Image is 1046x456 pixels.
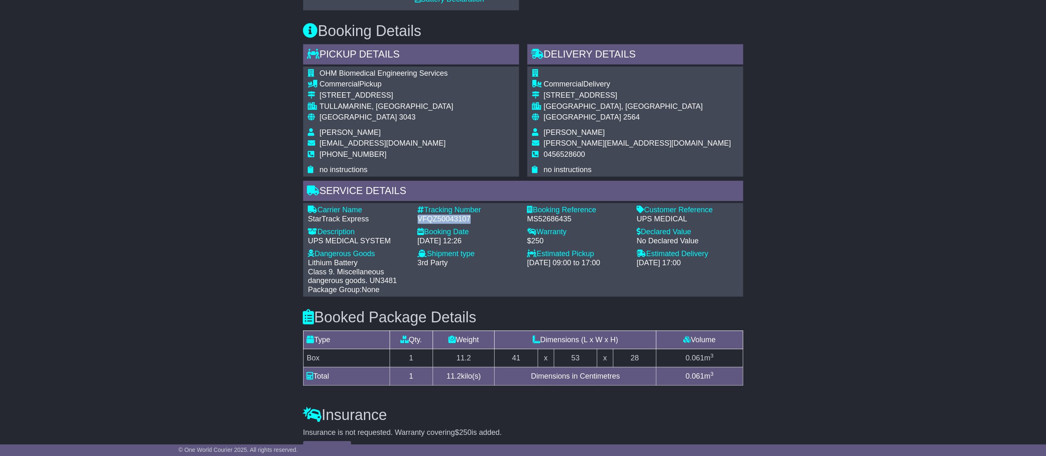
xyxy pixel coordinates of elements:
span: [GEOGRAPHIC_DATA] [320,113,397,121]
td: Box [303,349,390,367]
div: [STREET_ADDRESS] [320,91,453,100]
span: 3043 [399,113,416,121]
span: [GEOGRAPHIC_DATA] [544,113,621,121]
div: Estimated Delivery [637,250,738,259]
span: © One World Courier 2025. All rights reserved. [179,446,298,453]
div: Estimated Pickup [527,250,629,259]
div: Insurance is not requested. Warranty covering is added. [303,428,743,437]
div: UPS MEDICAL [637,215,738,224]
div: Warranty [527,228,629,237]
div: StarTrack Express [308,215,409,224]
td: 53 [554,349,597,367]
h3: Booked Package Details [303,309,743,326]
td: Qty. [390,331,433,349]
div: No Declared Value [637,237,738,246]
span: 3rd Party [418,259,448,267]
span: no instructions [544,166,592,174]
h3: Booking Details [303,23,743,39]
div: VFQZ50043107 [418,215,519,224]
div: Declared Value [637,228,738,237]
span: None [362,286,380,294]
span: 11.2 [447,372,461,380]
div: [DATE] 12:26 [418,237,519,246]
span: no instructions [320,166,368,174]
span: [PERSON_NAME] [544,128,605,137]
span: [PERSON_NAME] [320,128,381,137]
td: 11.2 [433,349,495,367]
span: 2564 [623,113,640,121]
span: [PHONE_NUMBER] [320,150,387,158]
span: 0456528600 [544,150,585,158]
button: Add Insurance [303,441,351,456]
span: 0.061 [686,372,704,380]
sup: 3 [711,371,714,377]
div: Booking Date [418,228,519,237]
div: Service Details [303,181,743,203]
td: Dimensions (L x W x H) [495,331,656,349]
span: UN3481 [370,276,397,285]
td: Weight [433,331,495,349]
div: Booking Reference [527,206,629,215]
td: 1 [390,367,433,385]
div: [DATE] 17:00 [637,259,738,268]
td: Volume [656,331,743,349]
div: UPS MEDICAL SYSTEM [308,237,409,246]
div: Delivery Details [527,44,743,67]
div: Package Group: [308,286,409,295]
td: Dimensions in Centimetres [495,367,656,385]
div: Delivery [544,80,731,89]
span: OHM Biomedical Engineering Services [320,69,448,77]
span: 0.061 [686,354,704,362]
div: Pickup Details [303,44,519,67]
div: [STREET_ADDRESS] [544,91,731,100]
div: MS52686435 [527,215,629,224]
td: 1 [390,349,433,367]
span: $250 [455,428,472,437]
h3: Insurance [303,407,743,423]
span: [PERSON_NAME][EMAIL_ADDRESS][DOMAIN_NAME] [544,139,731,147]
td: m [656,349,743,367]
div: Pickup [320,80,453,89]
td: kilo(s) [433,367,495,385]
div: [DATE] 09:00 to 17:00 [527,259,629,268]
span: Commercial [544,80,584,88]
span: [EMAIL_ADDRESS][DOMAIN_NAME] [320,139,446,147]
td: 41 [495,349,538,367]
div: Description [308,228,409,237]
div: Shipment type [418,250,519,259]
td: x [597,349,613,367]
td: x [538,349,554,367]
span: Lithium Battery [308,259,358,267]
span: Commercial [320,80,359,88]
span: Class 9. Miscellaneous dangerous goods. [308,268,384,285]
td: 28 [613,349,656,367]
div: Carrier Name [308,206,409,215]
div: $250 [527,237,629,246]
td: m [656,367,743,385]
div: TULLAMARINE, [GEOGRAPHIC_DATA] [320,102,453,111]
td: Type [303,331,390,349]
div: Dangerous Goods [308,250,409,259]
sup: 3 [711,353,714,359]
div: [GEOGRAPHIC_DATA], [GEOGRAPHIC_DATA] [544,102,731,111]
div: Customer Reference [637,206,738,215]
td: Total [303,367,390,385]
div: Tracking Number [418,206,519,215]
